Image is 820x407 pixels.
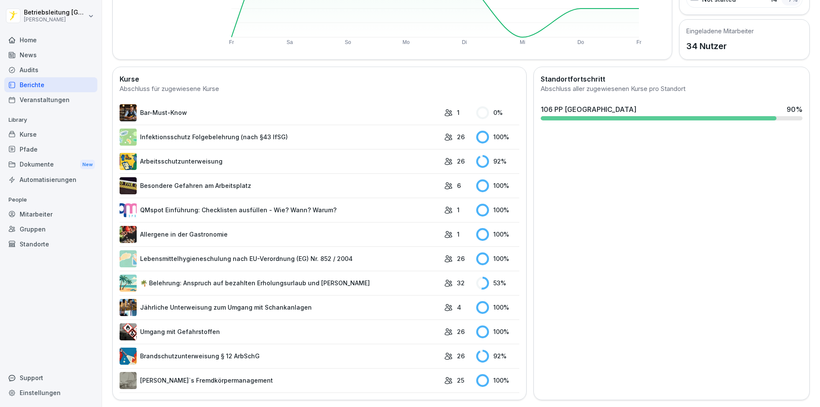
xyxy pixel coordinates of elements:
a: News [4,47,97,62]
div: 100 % [476,301,519,314]
div: Abschluss für zugewiesene Kurse [120,84,519,94]
div: 100 % [476,325,519,338]
img: etou62n52bjq4b8bjpe35whp.png [120,299,137,316]
a: Brandschutzunterweisung § 12 ArbSchG [120,348,440,365]
img: gsgognukgwbtoe3cnlsjjbmw.png [120,226,137,243]
a: Berichte [4,77,97,92]
img: ro33qf0i8ndaw7nkfv0stvse.png [120,323,137,340]
a: Audits [4,62,97,77]
div: New [80,160,95,170]
p: 26 [457,254,465,263]
p: 34 Nutzer [686,40,754,53]
p: 26 [457,327,465,336]
div: Dokumente [4,157,97,173]
text: Mi [520,39,525,45]
p: [PERSON_NAME] [24,17,86,23]
img: tgff07aey9ahi6f4hltuk21p.png [120,129,137,146]
div: 100 % [476,131,519,143]
p: 1 [457,205,460,214]
p: 26 [457,351,465,360]
div: 106 PP [GEOGRAPHIC_DATA] [541,104,636,114]
p: 26 [457,132,465,141]
text: Di [462,39,466,45]
p: 25 [457,376,464,385]
a: Pfade [4,142,97,157]
div: 53 % [476,277,519,290]
img: avw4yih0pjczq94wjribdn74.png [120,104,137,121]
img: zq4t51x0wy87l3xh8s87q7rq.png [120,177,137,194]
a: 106 PP [GEOGRAPHIC_DATA]90% [537,101,806,124]
a: QMspot Einführung: Checklisten ausfüllen - Wie? Wann? Warum? [120,202,440,219]
h2: Kurse [120,74,519,84]
img: rsy9vu330m0sw5op77geq2rv.png [120,202,137,219]
p: 1 [457,230,460,239]
img: ltafy9a5l7o16y10mkzj65ij.png [120,372,137,389]
p: Library [4,113,97,127]
h5: Eingeladene Mitarbeiter [686,26,754,35]
div: 100 % [476,228,519,241]
text: Fr [229,39,234,45]
a: Umgang mit Gefahrstoffen [120,323,440,340]
h2: Standortfortschritt [541,74,802,84]
a: Jährliche Unterweisung zum Umgang mit Schankanlagen [120,299,440,316]
text: So [345,39,351,45]
div: 0 % [476,106,519,119]
a: Veranstaltungen [4,92,97,107]
p: 4 [457,303,461,312]
img: s9mc00x6ussfrb3lxoajtb4r.png [120,275,137,292]
a: 🌴 Belehrung: Anspruch auf bezahlten Erholungsurlaub und [PERSON_NAME] [120,275,440,292]
a: Bar-Must-Know [120,104,440,121]
img: bgsrfyvhdm6180ponve2jajk.png [120,153,137,170]
div: 100 % [476,204,519,217]
div: Support [4,370,97,385]
div: 90 % [787,104,802,114]
a: Automatisierungen [4,172,97,187]
a: DokumenteNew [4,157,97,173]
text: Mo [403,39,410,45]
text: Sa [287,39,293,45]
a: Arbeitsschutzunterweisung [120,153,440,170]
p: 32 [457,278,465,287]
a: Lebensmittelhygieneschulung nach EU-Verordnung (EG) Nr. 852 / 2004 [120,250,440,267]
div: Abschluss aller zugewiesenen Kurse pro Standort [541,84,802,94]
p: 1 [457,108,460,117]
a: Einstellungen [4,385,97,400]
img: gxsnf7ygjsfsmxd96jxi4ufn.png [120,250,137,267]
a: Gruppen [4,222,97,237]
p: Betriebsleitung [GEOGRAPHIC_DATA] [24,9,86,16]
a: Home [4,32,97,47]
a: Besondere Gefahren am Arbeitsplatz [120,177,440,194]
a: Infektionsschutz Folgebelehrung (nach §43 IfSG) [120,129,440,146]
div: 100 % [476,252,519,265]
img: b0iy7e1gfawqjs4nezxuanzk.png [120,348,137,365]
p: 6 [457,181,461,190]
p: 26 [457,157,465,166]
div: 92 % [476,155,519,168]
div: 92 % [476,350,519,363]
text: Do [577,39,584,45]
a: Standorte [4,237,97,252]
a: Mitarbeiter [4,207,97,222]
p: People [4,193,97,207]
div: 100 % [476,374,519,387]
text: Fr [636,39,641,45]
a: Allergene in der Gastronomie [120,226,440,243]
a: Kurse [4,127,97,142]
div: 100 % [476,179,519,192]
a: [PERSON_NAME]`s Fremdkörpermanagement [120,372,440,389]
